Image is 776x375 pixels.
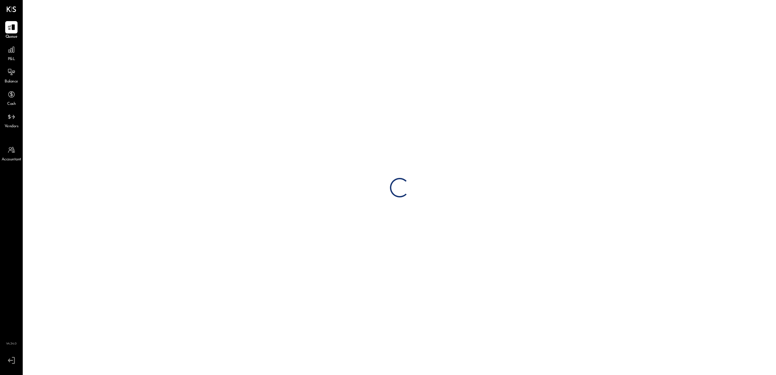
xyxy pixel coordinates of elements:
[0,44,22,62] a: P&L
[0,88,22,107] a: Cash
[5,124,19,130] span: Vendors
[0,66,22,85] a: Balance
[0,144,22,163] a: Accountant
[0,21,22,40] a: Queue
[8,56,15,62] span: P&L
[5,79,18,85] span: Balance
[0,111,22,130] a: Vendors
[6,34,18,40] span: Queue
[2,157,21,163] span: Accountant
[7,101,16,107] span: Cash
